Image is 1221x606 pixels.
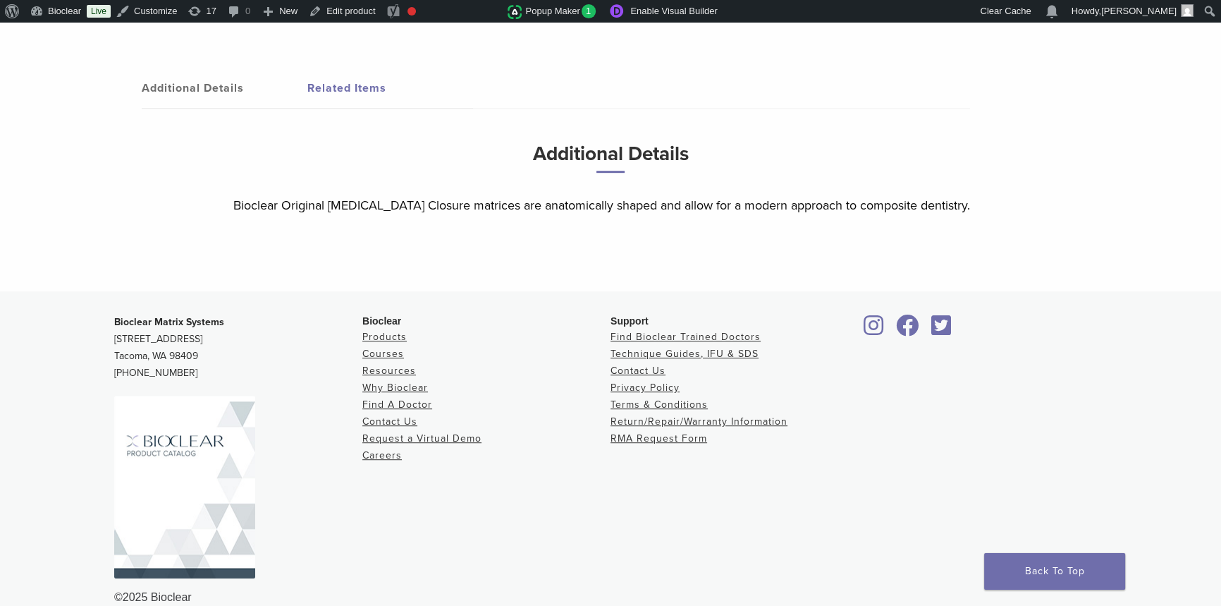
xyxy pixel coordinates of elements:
a: Bioclear [926,323,956,337]
a: Contact Us [610,365,665,377]
div: ©2025 Bioclear [114,589,1107,606]
p: Bioclear Original [MEDICAL_DATA] Closure matrices are anatomically shaped and allow for a modern ... [233,195,988,216]
a: Technique Guides, IFU & SDS [610,348,759,360]
span: [PERSON_NAME] [1101,6,1177,16]
img: Bioclear [114,396,255,578]
a: Bioclear [859,323,888,337]
a: Additional Details [142,68,307,108]
a: Products [362,331,407,343]
a: Back To Top [984,553,1125,590]
div: Focus keyphrase not set [407,7,416,16]
strong: Bioclear Matrix Systems [114,316,224,328]
a: Resources [362,365,416,377]
a: Find Bioclear Trained Doctors [610,331,761,343]
span: Support [610,315,649,327]
a: RMA Request Form [610,432,707,444]
a: Request a Virtual Demo [362,432,481,444]
a: Contact Us [362,416,417,428]
a: Terms & Conditions [610,399,708,411]
a: Find A Doctor [362,399,432,411]
a: Privacy Policy [610,382,680,394]
a: Bioclear [891,323,924,337]
span: 1 [582,4,596,18]
h3: Additional Details [233,137,988,184]
a: Careers [362,449,402,461]
a: Related Items [307,68,473,108]
a: Return/Repair/Warranty Information [610,416,787,428]
span: Bioclear [362,315,401,327]
p: [STREET_ADDRESS] Tacoma, WA 98409 [PHONE_NUMBER] [114,314,362,382]
img: Views over 48 hours. Click for more Jetpack Stats. [429,4,508,20]
a: Why Bioclear [362,382,428,394]
a: Live [87,5,111,18]
a: Courses [362,348,404,360]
